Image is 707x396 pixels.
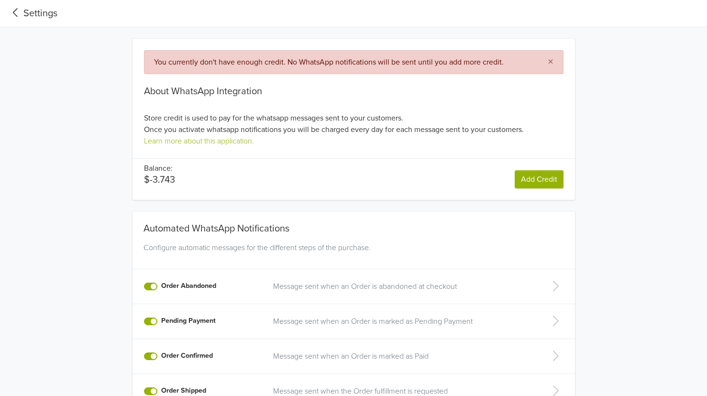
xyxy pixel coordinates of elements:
[140,211,568,238] div: Automated WhatsApp Notifications
[144,174,175,186] p: $-3.743
[273,281,530,292] a: Message sent when an Order is abandoned at checkout
[161,281,216,291] label: Order Abandoned
[548,55,553,69] span: ×
[144,136,254,146] a: Learn more about this application.
[133,86,575,147] div: Store credit is used to pay for the whatsapp messages sent to your customers. Once you activate w...
[140,242,568,265] div: Configure automatic messages for the different steps of the purchase.
[161,316,216,326] label: Pending Payment
[515,170,563,188] a: Add Credit
[161,385,206,396] label: Order Shipped
[161,351,213,361] label: Order Confirmed
[273,351,530,362] a: Message sent when an Order is marked as Paid
[538,51,563,74] button: Close
[144,163,175,174] p: Balance:
[144,86,563,97] div: About WhatsApp Integration
[273,316,530,327] a: Message sent when an Order is marked as Pending Payment
[8,6,57,21] a: Settings
[144,50,563,74] div: You currently don't have enough credit. No WhatsApp notifications will be sent until you add more...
